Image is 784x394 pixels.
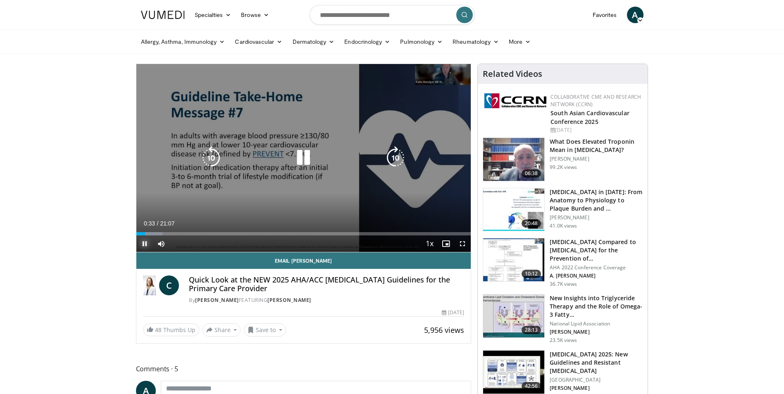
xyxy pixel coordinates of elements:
img: 7c0f9b53-1609-4588-8498-7cac8464d722.150x105_q85_crop-smart_upscale.jpg [483,238,544,281]
span: 10:12 [522,270,541,278]
p: National Lipid Association [550,320,643,327]
p: [GEOGRAPHIC_DATA] [550,377,643,383]
img: VuMedi Logo [141,11,185,19]
p: [PERSON_NAME] [550,214,643,221]
img: 280bcb39-0f4e-42eb-9c44-b41b9262a277.150x105_q85_crop-smart_upscale.jpg [483,351,544,394]
a: 06:38 What Does Elevated Troponin Mean in [MEDICAL_DATA]? [PERSON_NAME] 99.2K views [483,138,643,181]
h3: [MEDICAL_DATA] Compared to [MEDICAL_DATA] for the Prevention of… [550,238,643,263]
a: Collaborative CME and Research Network (CCRN) [550,93,641,108]
button: Save to [244,323,286,337]
a: Dermatology [288,33,340,50]
span: 20:48 [522,219,541,228]
a: Allergy, Asthma, Immunology [136,33,230,50]
a: Browse [236,7,274,23]
p: AHA 2022 Conference Coverage [550,264,643,271]
span: 28:13 [522,326,541,334]
a: Favorites [588,7,622,23]
span: Comments 5 [136,363,472,374]
a: Endocrinology [339,33,395,50]
a: Rheumatology [448,33,504,50]
h3: [MEDICAL_DATA] 2025: New Guidelines and Resistant [MEDICAL_DATA] [550,350,643,375]
img: 823da73b-7a00-425d-bb7f-45c8b03b10c3.150x105_q85_crop-smart_upscale.jpg [483,188,544,231]
p: [PERSON_NAME] [550,156,643,162]
a: Cardiovascular [230,33,287,50]
a: Specialties [190,7,236,23]
p: [PERSON_NAME] [550,385,643,392]
p: A. [PERSON_NAME] [550,273,643,279]
a: Pulmonology [395,33,448,50]
div: By FEATURING [189,297,464,304]
h3: New Insights into Triglyceride Therapy and the Role of Omega-3 Fatty… [550,294,643,319]
button: Mute [153,235,169,252]
h4: Quick Look at the NEW 2025 AHA/ACC [MEDICAL_DATA] Guidelines for the Primary Care Provider [189,275,464,293]
button: Enable picture-in-picture mode [438,235,454,252]
span: 5,956 views [424,325,464,335]
span: 06:38 [522,169,541,178]
video-js: Video Player [136,64,471,252]
button: Playback Rate [421,235,438,252]
img: a04ee3ba-8487-4636-b0fb-5e8d268f3737.png.150x105_q85_autocrop_double_scale_upscale_version-0.2.png [484,93,546,108]
p: 99.2K views [550,164,577,171]
h4: Related Videos [483,69,542,79]
a: Email [PERSON_NAME] [136,252,471,269]
img: 45ea033d-f728-4586-a1ce-38957b05c09e.150x105_q85_crop-smart_upscale.jpg [483,294,544,337]
a: 10:12 [MEDICAL_DATA] Compared to [MEDICAL_DATA] for the Prevention of… AHA 2022 Conference Covera... [483,238,643,287]
button: Share [203,323,241,337]
p: 23.5K views [550,337,577,344]
a: South Asian Cardiovascular Conference 2025 [550,109,629,126]
a: 20:48 [MEDICAL_DATA] in [DATE]: From Anatomy to Physiology to Plaque Burden and … [PERSON_NAME] 4... [483,188,643,232]
span: 0:33 [144,220,155,227]
span: 21:07 [160,220,174,227]
img: Dr. Catherine P. Benziger [143,275,156,295]
a: 28:13 New Insights into Triglyceride Therapy and the Role of Omega-3 Fatty… National Lipid Associ... [483,294,643,344]
p: [PERSON_NAME] [550,329,643,335]
a: 48 Thumbs Up [143,323,199,336]
input: Search topics, interventions [310,5,475,25]
a: [PERSON_NAME] [195,297,239,304]
a: More [504,33,536,50]
span: 48 [155,326,162,334]
div: [DATE] [442,309,464,316]
img: 98daf78a-1d22-4ebe-927e-10afe95ffd94.150x105_q85_crop-smart_upscale.jpg [483,138,544,181]
a: [PERSON_NAME] [267,297,311,304]
h3: [MEDICAL_DATA] in [DATE]: From Anatomy to Physiology to Plaque Burden and … [550,188,643,213]
a: C [159,275,179,295]
h3: What Does Elevated Troponin Mean in [MEDICAL_DATA]? [550,138,643,154]
button: Fullscreen [454,235,471,252]
p: 41.0K views [550,223,577,229]
a: A [627,7,643,23]
div: Progress Bar [136,232,471,235]
span: / [157,220,159,227]
button: Pause [136,235,153,252]
p: 36.7K views [550,281,577,287]
span: 42:56 [522,382,541,390]
div: [DATE] [550,126,641,134]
